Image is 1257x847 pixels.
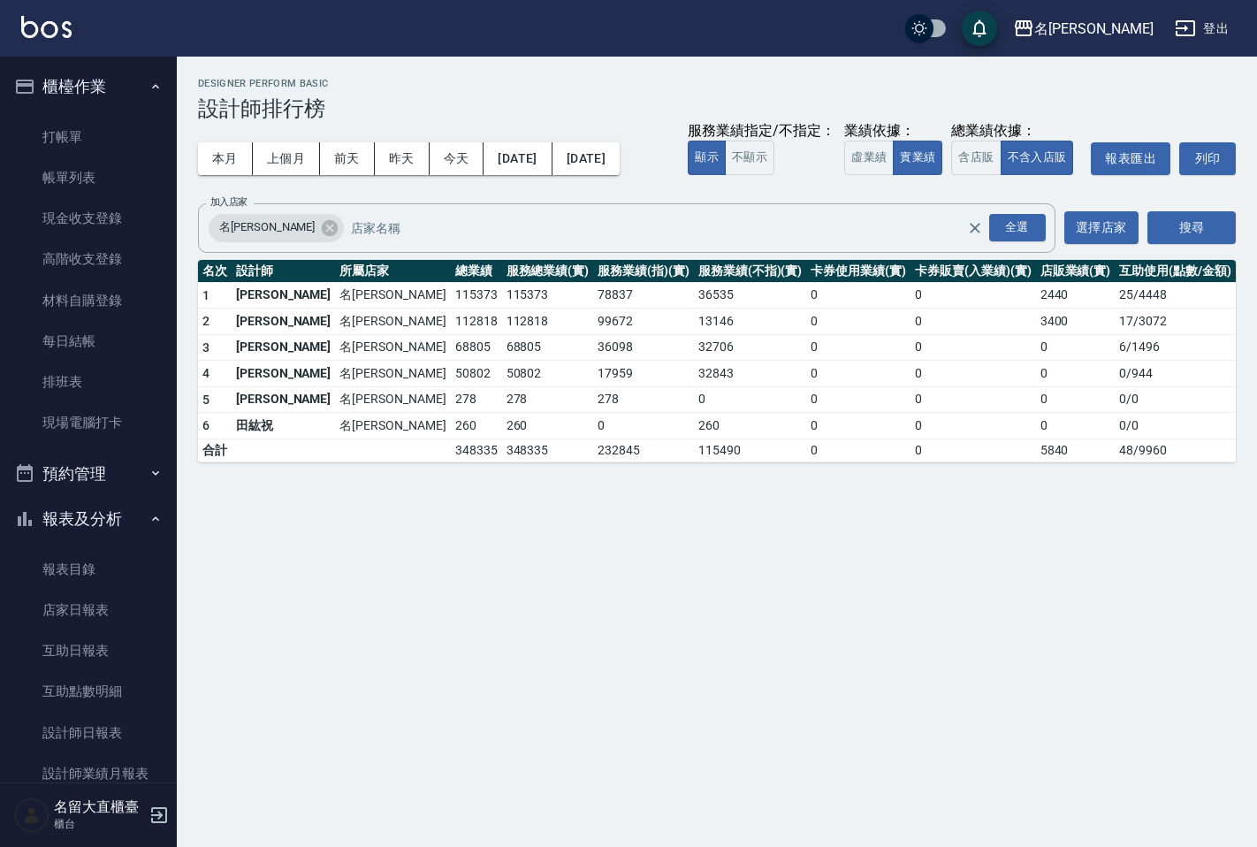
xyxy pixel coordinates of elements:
[593,334,694,361] td: 36098
[7,713,170,753] a: 設計師日報表
[7,451,170,497] button: 預約管理
[1036,334,1116,361] td: 0
[7,402,170,443] a: 現場電腦打卡
[963,216,987,240] button: Clear
[209,214,344,242] div: 名[PERSON_NAME]
[1115,439,1236,462] td: 48 / 9960
[198,96,1236,121] h3: 設計師排行榜
[451,439,502,462] td: 348335
[375,142,430,175] button: 昨天
[7,198,170,239] a: 現金收支登錄
[7,321,170,362] a: 每日結帳
[694,309,807,335] td: 13146
[502,309,594,335] td: 112818
[694,282,807,309] td: 36535
[1034,18,1154,40] div: 名[PERSON_NAME]
[1036,413,1116,439] td: 0
[1115,386,1236,413] td: 0 / 0
[694,386,807,413] td: 0
[232,386,335,413] td: [PERSON_NAME]
[694,334,807,361] td: 32706
[253,142,320,175] button: 上個月
[1168,12,1236,45] button: 登出
[593,260,694,283] th: 服務業績(指)(實)
[202,393,209,407] span: 5
[1115,309,1236,335] td: 17 / 3072
[198,260,1236,462] table: a dense table
[451,413,502,439] td: 260
[335,413,450,439] td: 名[PERSON_NAME]
[1036,439,1116,462] td: 5840
[694,439,807,462] td: 115490
[502,386,594,413] td: 278
[232,282,335,309] td: [PERSON_NAME]
[7,630,170,671] a: 互助日報表
[14,797,50,833] img: Person
[502,260,594,283] th: 服務總業績(實)
[1115,334,1236,361] td: 6 / 1496
[1147,211,1236,244] button: 搜尋
[910,361,1036,387] td: 0
[7,117,170,157] a: 打帳單
[1115,260,1236,283] th: 互助使用(點數/金額)
[451,334,502,361] td: 68805
[202,314,209,328] span: 2
[593,309,694,335] td: 99672
[806,439,910,462] td: 0
[1001,141,1074,175] button: 不含入店販
[335,260,450,283] th: 所屬店家
[7,239,170,279] a: 高階收支登錄
[593,282,694,309] td: 78837
[806,309,910,335] td: 0
[593,361,694,387] td: 17959
[335,334,450,361] td: 名[PERSON_NAME]
[989,214,1046,241] div: 全選
[1006,11,1161,47] button: 名[PERSON_NAME]
[593,413,694,439] td: 0
[335,361,450,387] td: 名[PERSON_NAME]
[1036,309,1116,335] td: 3400
[1115,413,1236,439] td: 0 / 0
[232,260,335,283] th: 設計師
[910,260,1036,283] th: 卡券販賣(入業績)(實)
[232,309,335,335] td: [PERSON_NAME]
[962,11,997,46] button: save
[451,309,502,335] td: 112818
[209,218,325,236] span: 名[PERSON_NAME]
[1036,386,1116,413] td: 0
[910,282,1036,309] td: 0
[202,288,209,302] span: 1
[198,78,1236,89] h2: Designer Perform Basic
[7,157,170,198] a: 帳單列表
[694,361,807,387] td: 32843
[1115,361,1236,387] td: 0 / 944
[806,282,910,309] td: 0
[593,386,694,413] td: 278
[910,413,1036,439] td: 0
[502,413,594,439] td: 260
[1036,361,1116,387] td: 0
[806,413,910,439] td: 0
[347,212,997,243] input: 店家名稱
[202,418,209,432] span: 6
[552,142,620,175] button: [DATE]
[502,439,594,462] td: 348335
[451,260,502,283] th: 總業績
[232,413,335,439] td: 田紘祝
[1036,260,1116,283] th: 店販業績(實)
[502,282,594,309] td: 115373
[806,334,910,361] td: 0
[7,496,170,542] button: 報表及分析
[893,141,942,175] button: 實業績
[910,439,1036,462] td: 0
[844,122,942,141] div: 業績依據：
[202,366,209,380] span: 4
[335,386,450,413] td: 名[PERSON_NAME]
[198,439,232,462] td: 合計
[1064,211,1139,244] button: 選擇店家
[910,334,1036,361] td: 0
[54,798,144,816] h5: 名留大直櫃臺
[202,340,209,355] span: 3
[688,122,835,141] div: 服務業績指定/不指定：
[725,141,774,175] button: 不顯示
